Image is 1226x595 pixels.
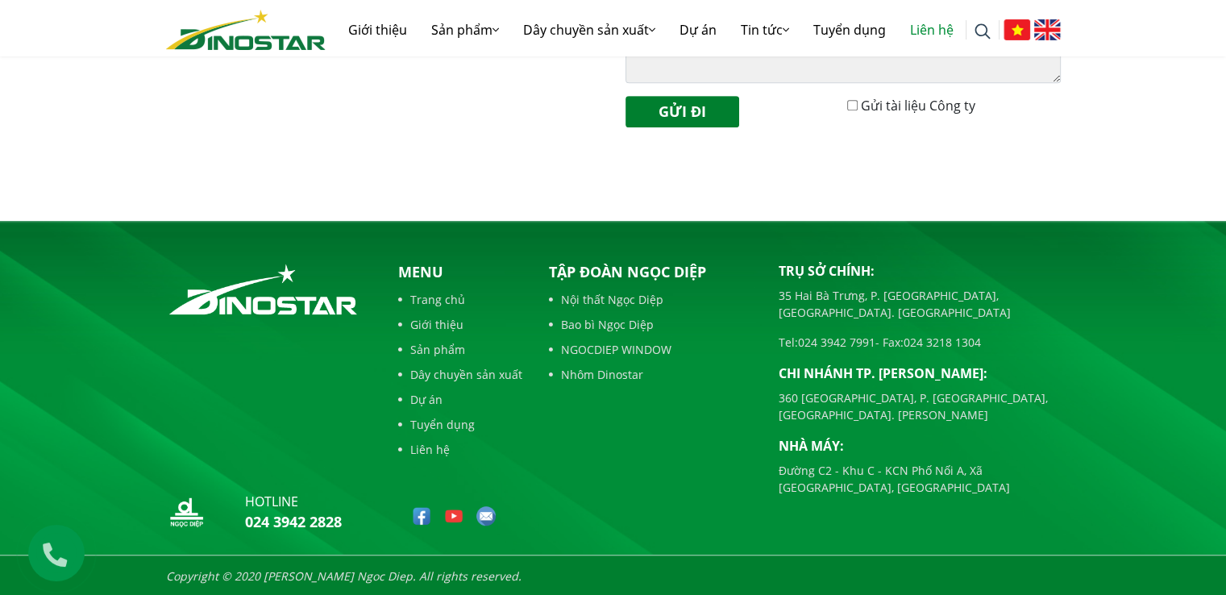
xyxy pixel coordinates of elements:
[801,4,898,56] a: Tuyển dụng
[904,335,981,350] a: 024 3218 1304
[779,334,1061,351] p: Tel: - Fax:
[729,4,801,56] a: Tin tức
[511,4,667,56] a: Dây chuyền sản xuất
[419,4,511,56] a: Sản phẩm
[166,492,206,532] img: logo_nd_footer
[861,96,975,115] label: Gửi tài liệu Công ty
[798,335,875,350] a: 024 3942 7991
[166,261,360,318] img: logo_footer
[779,287,1061,321] p: 35 Hai Bà Trưng, P. [GEOGRAPHIC_DATA], [GEOGRAPHIC_DATA]. [GEOGRAPHIC_DATA]
[1004,19,1030,40] img: Tiếng Việt
[398,261,522,283] p: Menu
[549,316,754,333] a: Bao bì Ngọc Diệp
[1034,19,1061,40] img: English
[779,436,1061,456] p: Nhà máy:
[166,568,522,584] i: Copyright © 2020 [PERSON_NAME] Ngoc Diep. All rights reserved.
[398,291,522,308] a: Trang chủ
[667,4,729,56] a: Dự án
[166,10,326,50] img: logo
[336,4,419,56] a: Giới thiệu
[779,261,1061,281] p: Trụ sở chính:
[779,389,1061,423] p: 360 [GEOGRAPHIC_DATA], P. [GEOGRAPHIC_DATA], [GEOGRAPHIC_DATA]. [PERSON_NAME]
[398,391,522,408] a: Dự án
[779,364,1061,383] p: Chi nhánh TP. [PERSON_NAME]:
[398,441,522,458] a: Liên hệ
[975,23,991,40] img: search
[398,366,522,383] a: Dây chuyền sản xuất
[398,341,522,358] a: Sản phẩm
[549,366,754,383] a: Nhôm Dinostar
[549,341,754,358] a: NGOCDIEP WINDOW
[245,492,342,511] p: hotline
[398,416,522,433] a: Tuyển dụng
[549,291,754,308] a: Nội thất Ngọc Diệp
[549,261,754,283] p: Tập đoàn Ngọc Diệp
[779,462,1061,496] p: Đường C2 - Khu C - KCN Phố Nối A, Xã [GEOGRAPHIC_DATA], [GEOGRAPHIC_DATA]
[398,316,522,333] a: Giới thiệu
[625,96,739,127] button: Gửi đi
[245,512,342,531] a: 024 3942 2828
[898,4,966,56] a: Liên hệ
